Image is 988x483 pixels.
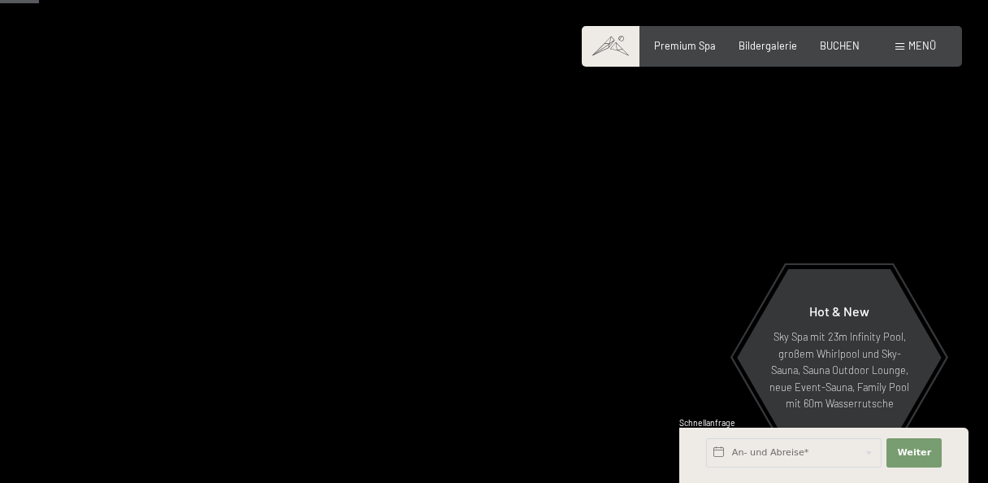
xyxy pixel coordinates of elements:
[809,303,869,319] span: Hot & New
[679,418,735,428] span: Schnellanfrage
[908,39,936,52] span: Menü
[820,39,860,52] a: BUCHEN
[736,268,942,447] a: Hot & New Sky Spa mit 23m Infinity Pool, großem Whirlpool und Sky-Sauna, Sauna Outdoor Lounge, ne...
[769,329,910,411] p: Sky Spa mit 23m Infinity Pool, großem Whirlpool und Sky-Sauna, Sauna Outdoor Lounge, neue Event-S...
[897,446,931,459] span: Weiter
[886,438,942,468] button: Weiter
[654,39,716,52] a: Premium Spa
[739,39,797,52] a: Bildergalerie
